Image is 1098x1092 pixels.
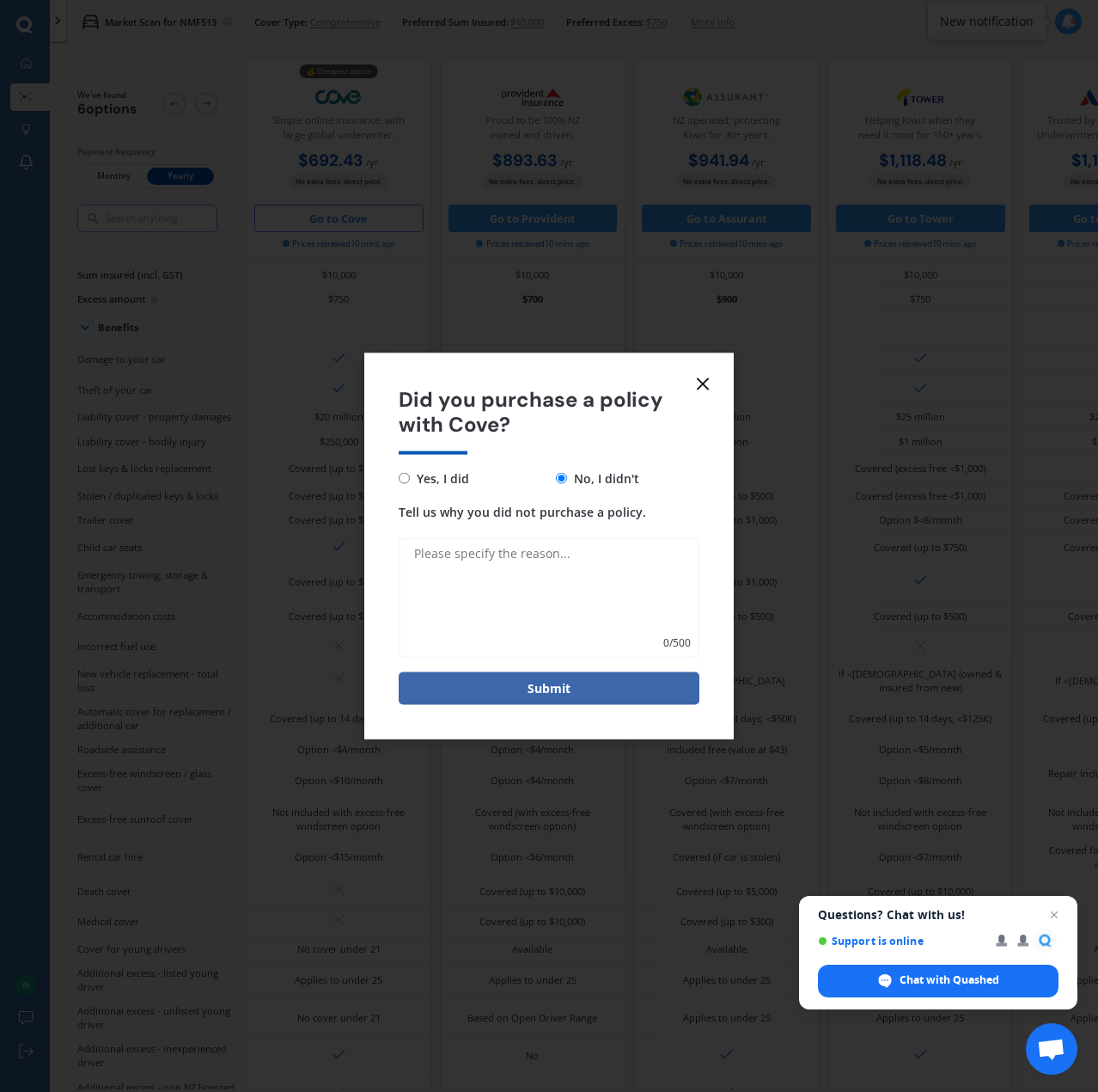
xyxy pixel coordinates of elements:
span: Questions? Chat with us! [818,908,1058,922]
span: 0 / 500 [663,634,691,651]
span: Yes, I did [410,468,469,488]
input: Yes, I did [399,473,410,484]
span: Chat with Quashed [900,972,999,988]
div: Chat with Quashed [818,965,1058,997]
span: Tell us why you did not purchase a policy. [399,503,646,519]
button: Submit [399,672,699,704]
span: Close chat [1044,905,1064,925]
input: No, I didn't [556,473,567,484]
div: Open chat [1026,1023,1077,1075]
span: Did you purchase a policy with Cove? [399,388,699,438]
span: No, I didn't [567,468,639,488]
span: Support is online [818,935,984,948]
